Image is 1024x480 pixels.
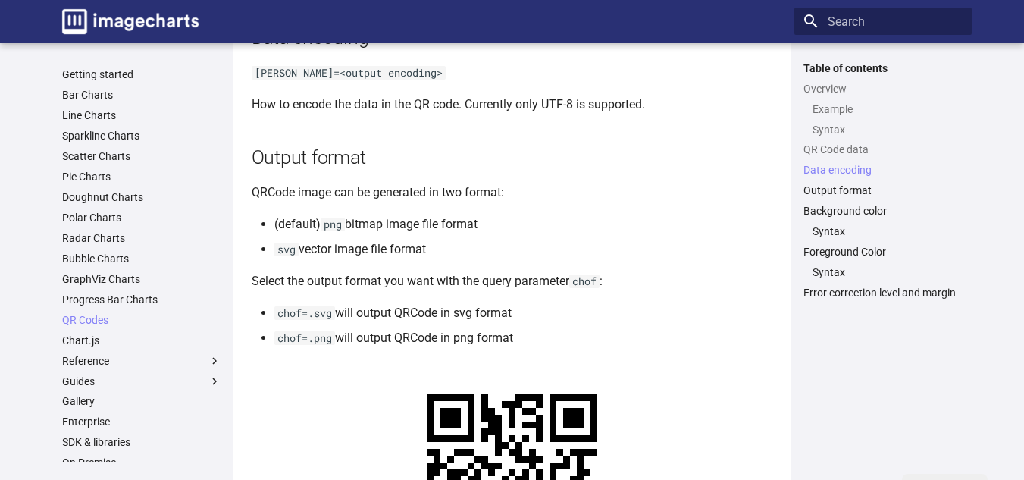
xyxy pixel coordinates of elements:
a: QR Code data [803,143,963,156]
nav: Table of contents [794,61,972,300]
code: svg [274,243,299,256]
a: Syntax [813,265,963,279]
p: QRCode image can be generated in two format: [252,183,773,202]
a: Background color [803,204,963,218]
a: Polar Charts [62,211,221,224]
code: chof=.png [274,331,335,345]
a: Foreground Color [803,245,963,259]
img: logo [62,9,199,34]
label: Reference [62,354,221,368]
nav: Overview [803,102,963,136]
label: Guides [62,375,221,388]
a: QR Codes [62,313,221,327]
a: Doughnut Charts [62,190,221,204]
a: Pie Charts [62,170,221,184]
p: Select the output format you want with the query parameter : [252,271,773,291]
a: Line Charts [62,108,221,122]
a: Data encoding [803,163,963,177]
a: SDK & libraries [62,435,221,449]
nav: Foreground Color [803,265,963,279]
a: Radar Charts [62,231,221,245]
code: png [321,218,345,231]
a: Bar Charts [62,88,221,102]
p: How to encode the data in the QR code. Currently only UTF-8 is supported. [252,95,773,115]
a: Image-Charts documentation [56,3,205,40]
a: Syntax [813,224,963,238]
a: Chart.js [62,334,221,347]
li: will output QRCode in svg format [274,303,773,323]
a: Example [813,102,963,116]
a: Bubble Charts [62,252,221,265]
a: On Premise [62,456,221,469]
h2: Output format [252,144,773,171]
code: [PERSON_NAME]=<output_encoding> [252,66,446,80]
li: vector image file format [274,240,773,259]
nav: Background color [803,224,963,238]
a: Getting started [62,67,221,81]
a: Scatter Charts [62,149,221,163]
code: chof [569,275,600,288]
label: Table of contents [794,61,972,75]
a: Error correction level and margin [803,286,963,300]
a: Syntax [813,123,963,136]
a: Progress Bar Charts [62,293,221,306]
a: Gallery [62,394,221,408]
a: GraphViz Charts [62,272,221,286]
input: Search [794,8,972,35]
a: Overview [803,82,963,96]
li: (default) bitmap image file format [274,215,773,234]
li: will output QRCode in png format [274,328,773,348]
a: Enterprise [62,415,221,428]
a: Output format [803,184,963,197]
code: chof=.svg [274,306,335,320]
a: Sparkline Charts [62,129,221,143]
